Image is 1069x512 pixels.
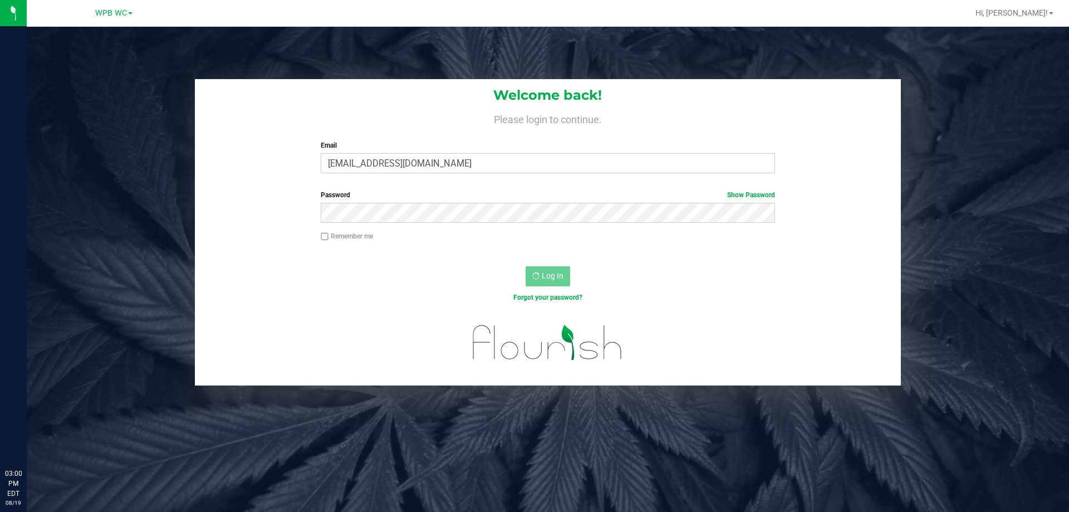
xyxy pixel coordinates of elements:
[5,499,22,507] p: 08/19
[727,191,775,199] a: Show Password
[975,8,1048,17] span: Hi, [PERSON_NAME]!
[321,231,373,241] label: Remember me
[95,8,127,18] span: WPB WC
[321,140,774,150] label: Email
[459,314,636,371] img: flourish_logo.svg
[526,266,570,286] button: Log In
[321,233,328,241] input: Remember me
[5,469,22,499] p: 03:00 PM EDT
[542,271,563,280] span: Log In
[513,294,582,301] a: Forgot your password?
[321,191,350,199] span: Password
[195,88,901,103] h1: Welcome back!
[195,111,901,125] h4: Please login to continue.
